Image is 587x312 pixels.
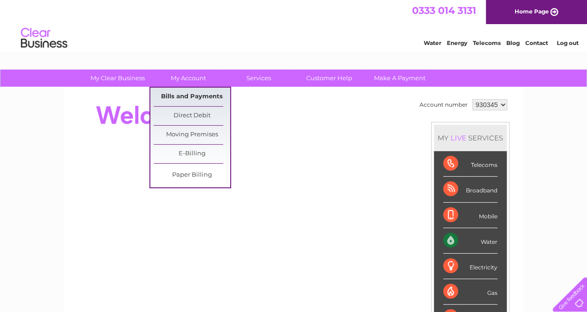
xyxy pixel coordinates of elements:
[412,5,476,16] a: 0333 014 3131
[434,125,507,151] div: MY SERVICES
[424,39,441,46] a: Water
[443,151,497,177] div: Telecoms
[75,5,513,45] div: Clear Business is a trading name of Verastar Limited (registered in [GEOGRAPHIC_DATA] No. 3667643...
[556,39,578,46] a: Log out
[154,166,230,185] a: Paper Billing
[506,39,520,46] a: Blog
[473,39,501,46] a: Telecoms
[154,145,230,163] a: E-Billing
[443,177,497,202] div: Broadband
[291,70,368,87] a: Customer Help
[443,279,497,305] div: Gas
[443,203,497,228] div: Mobile
[20,24,68,52] img: logo.png
[79,70,156,87] a: My Clear Business
[220,70,297,87] a: Services
[361,70,438,87] a: Make A Payment
[443,254,497,279] div: Electricity
[150,70,226,87] a: My Account
[154,107,230,125] a: Direct Debit
[417,97,470,113] td: Account number
[154,88,230,106] a: Bills and Payments
[525,39,548,46] a: Contact
[154,126,230,144] a: Moving Premises
[443,228,497,254] div: Water
[449,134,468,142] div: LIVE
[447,39,467,46] a: Energy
